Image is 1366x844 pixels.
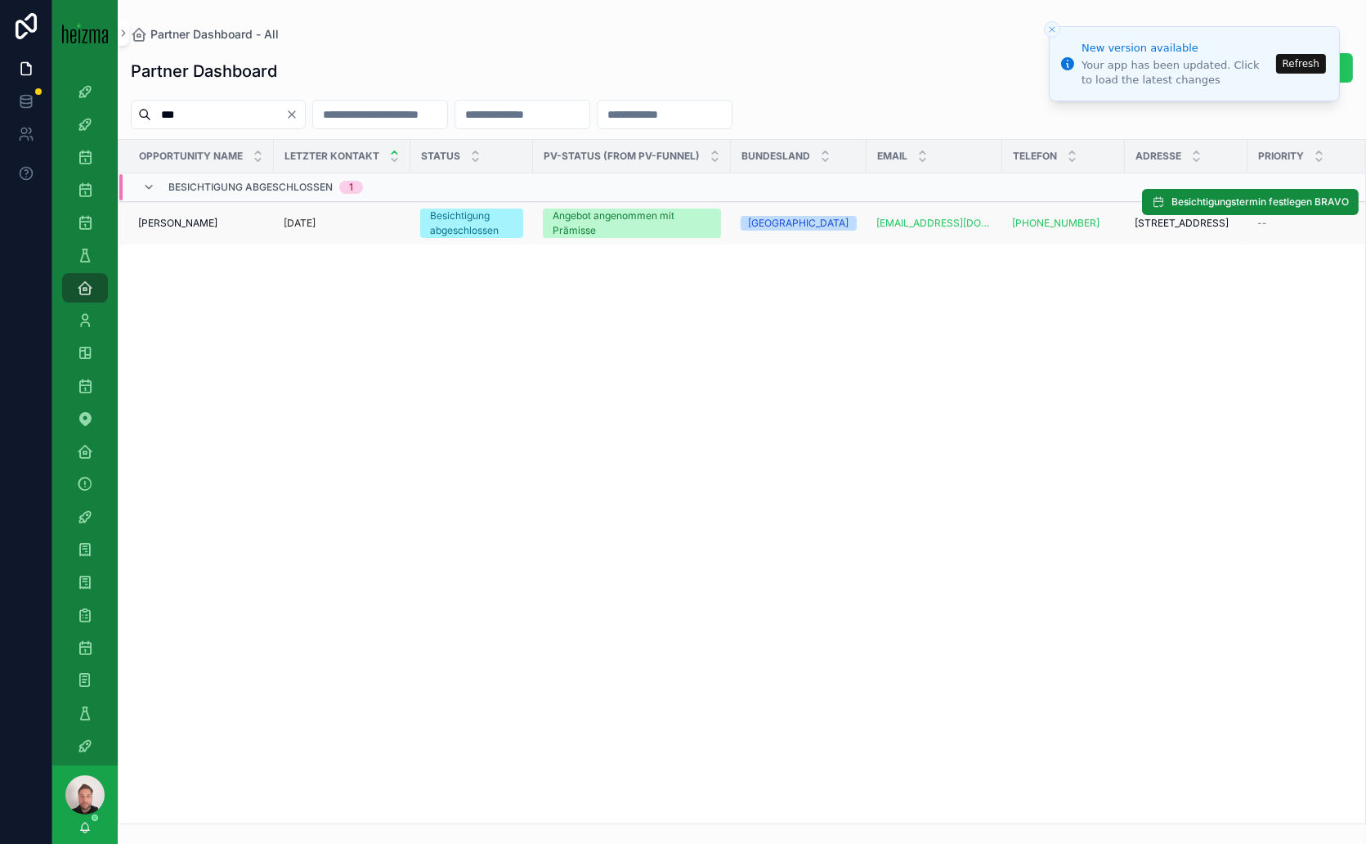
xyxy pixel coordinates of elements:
[52,65,118,765] div: scrollable content
[1012,217,1115,230] a: [PHONE_NUMBER]
[138,217,217,230] span: [PERSON_NAME]
[1171,195,1349,209] span: Besichtigungstermin festlegen BRAVO
[741,150,810,163] span: Bundesland
[1082,58,1271,88] div: Your app has been updated. Click to load the latest changes
[1257,217,1360,230] a: --
[131,26,279,43] a: Partner Dashboard - All
[543,209,721,238] a: Angebot angenommen mit Prämisse
[430,209,513,238] div: Besichtigung abgeschlossen
[1258,150,1304,163] span: Priority
[877,150,907,163] span: Email
[1013,150,1057,163] span: Telefon
[1082,40,1271,56] div: New version available
[284,150,379,163] span: Letzter Kontakt
[1135,150,1181,163] span: Adresse
[876,217,992,230] a: [EMAIL_ADDRESS][DOMAIN_NAME]
[131,60,277,83] h1: Partner Dashboard
[1142,189,1359,215] button: Besichtigungstermin festlegen BRAVO
[349,181,353,194] div: 1
[1012,217,1100,230] a: [PHONE_NUMBER]
[138,217,264,230] a: [PERSON_NAME]
[284,217,316,230] p: [DATE]
[150,26,279,43] span: Partner Dashboard - All
[1257,217,1267,230] span: --
[420,209,523,238] a: Besichtigung abgeschlossen
[284,217,401,230] a: [DATE]
[1135,217,1238,230] a: [STREET_ADDRESS]
[285,108,305,121] button: Clear
[544,150,700,163] span: PV-Status (from PV-Funnel)
[553,209,711,238] div: Angebot angenommen mit Prämisse
[1044,21,1060,38] button: Close toast
[749,216,849,231] div: [GEOGRAPHIC_DATA]
[139,150,243,163] span: Opportunity Name
[1276,54,1326,74] button: Refresh
[1135,217,1229,230] span: [STREET_ADDRESS]
[62,22,108,43] img: App logo
[421,150,460,163] span: Status
[741,216,857,231] a: [GEOGRAPHIC_DATA]
[168,181,333,194] span: Besichtigung abgeschlossen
